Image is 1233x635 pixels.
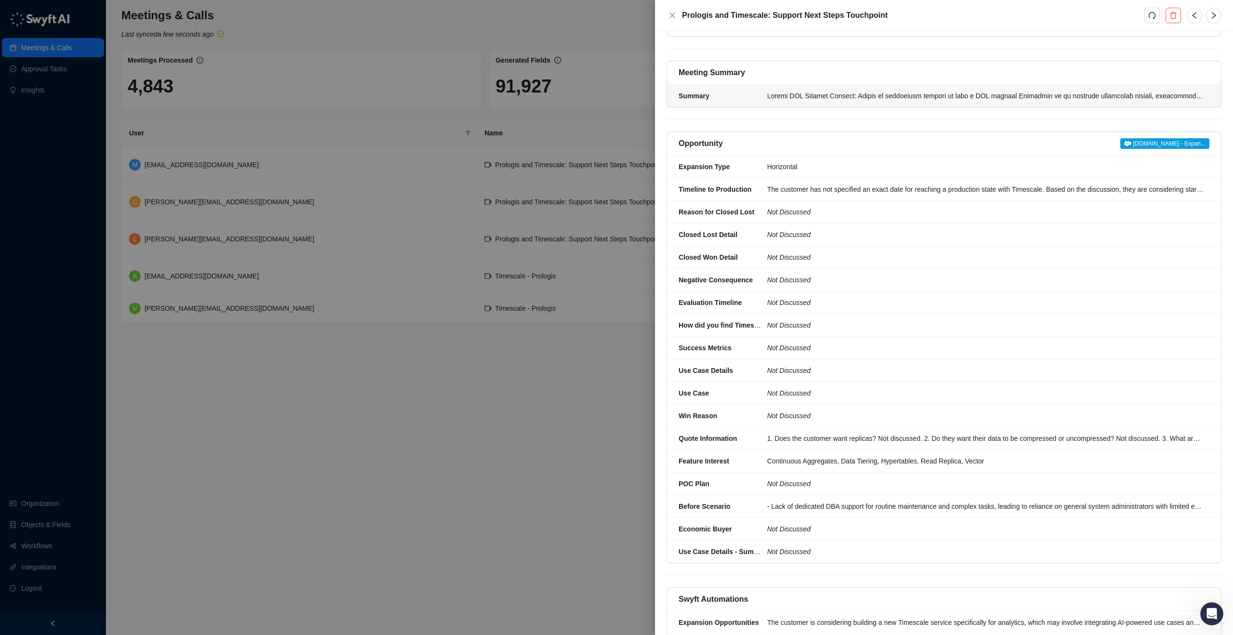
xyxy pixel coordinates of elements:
strong: Expansion Type [679,163,730,171]
strong: Economic Buyer [679,525,732,533]
span: redo [1148,12,1156,19]
strong: Closed Won Detail [679,253,738,261]
span: close [669,12,676,19]
i: Not Discussed [767,480,811,488]
span: right [1210,12,1218,19]
span: Messages [78,325,115,331]
strong: Negative Consequence [679,276,753,284]
div: 1. Does the customer want replicas? Not discussed. 2. Do they want their data to be compressed or... [767,433,1204,444]
h1: Messages [71,4,123,20]
span: Home [22,325,42,331]
div: The customer is considering building a new Timescale service specifically for analytics, which ma... [767,617,1204,628]
div: Horizontal [767,161,1204,172]
i: Not Discussed [767,389,811,397]
strong: How did you find Timescale? [679,321,772,329]
button: Help [129,301,193,339]
strong: Use Case Details [679,367,733,374]
strong: Expansion Opportunities [679,619,759,626]
span: Help [153,325,168,331]
div: - Lack of dedicated DBA support for routine maintenance and complex tasks, leading to reliance on... [767,501,1204,512]
h5: Swyft Automations [679,594,748,605]
i: Not Discussed [767,525,811,533]
strong: Use Case Details - Summarized [679,548,779,556]
i: Not Discussed [767,253,811,261]
i: Not Discussed [767,412,811,420]
strong: Evaluation Timeline [679,299,742,306]
strong: Reason for Closed Lost [679,208,754,216]
i: Not Discussed [767,321,811,329]
strong: Timeline to Production [679,185,751,193]
img: Profile image for Swyft [11,33,30,52]
div: Swyft [34,42,53,53]
i: Not Discussed [767,367,811,374]
i: Not Discussed [767,299,811,306]
div: Continuous Aggregates, Data Tiering, Hypertables, Read Replica, Vector [767,456,1204,466]
i: Not Discussed [767,208,811,216]
button: Send us a message [44,271,148,291]
div: • [DATE] [55,42,82,53]
i: Not Discussed [767,231,811,238]
div: Loremi DOL Sitamet Consect: Adipis el seddoeiusm tempori ut labo e DOL magnaal Enimadmin ve qu no... [767,91,1204,101]
button: Close [667,10,678,21]
strong: Before Scenario [679,503,730,510]
strong: Use Case [679,389,709,397]
strong: POC Plan [679,480,709,488]
strong: Quote Information [679,435,737,442]
i: Not Discussed [767,548,811,556]
strong: Summary [679,92,709,100]
i: Not Discussed [767,344,811,352]
iframe: Intercom live chat [1200,602,1223,625]
h5: Meeting Summary [679,67,745,79]
span: Likewise! [34,33,66,41]
h5: Prologis and Timescale: Support Next Steps Touchpoint [682,10,1144,21]
button: Messages [64,301,128,339]
strong: Feature Interest [679,457,729,465]
strong: Success Metrics [679,344,732,352]
strong: Win Reason [679,412,717,420]
i: Not Discussed [767,276,811,284]
span: delete [1169,12,1177,19]
h5: Opportunity [679,138,723,149]
div: The customer has not specified an exact date for reaching a production state with Timescale. Base... [767,184,1204,195]
strong: Closed Lost Detail [679,231,737,238]
span: left [1191,12,1198,19]
a: [DOMAIN_NAME] - Expan... [1120,138,1209,149]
